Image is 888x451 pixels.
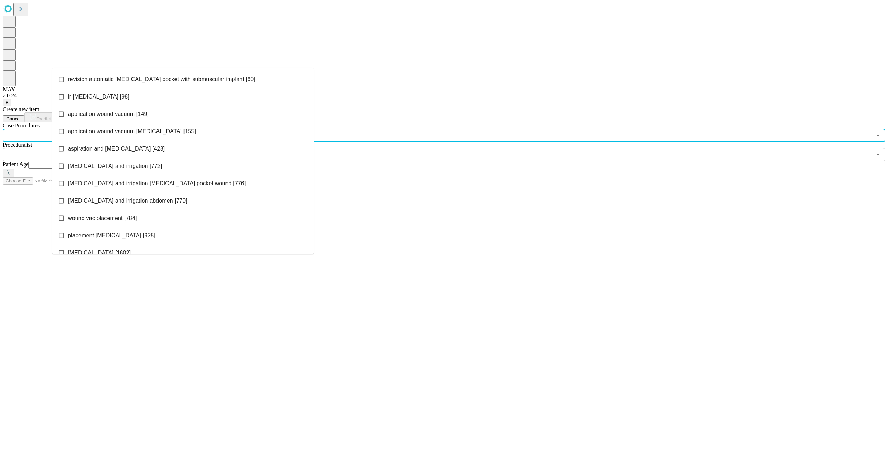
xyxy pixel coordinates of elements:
span: Predict [36,116,51,121]
button: Open [873,150,883,160]
span: Patient Age [3,161,28,167]
span: [MEDICAL_DATA] and irrigation [MEDICAL_DATA] pocket wound [776] [68,179,246,188]
button: Predict [24,112,56,122]
span: application wound vacuum [149] [68,110,149,118]
span: Cancel [6,116,21,121]
span: aspiration and [MEDICAL_DATA] [423] [68,145,165,153]
span: B [6,100,9,105]
button: Close [873,130,883,140]
span: Create new item [3,106,39,112]
span: Proceduralist [3,142,32,148]
span: application wound vacuum [MEDICAL_DATA] [155] [68,127,196,136]
span: Scheduled Procedure [3,122,40,128]
span: ir [MEDICAL_DATA] [98] [68,93,129,101]
div: MAY [3,86,885,93]
span: wound vac placement [784] [68,214,137,222]
span: [MEDICAL_DATA] and irrigation [772] [68,162,162,170]
span: revision automatic [MEDICAL_DATA] pocket with submuscular implant [60] [68,75,255,84]
span: [MEDICAL_DATA] and irrigation abdomen [779] [68,197,187,205]
button: Cancel [3,115,24,122]
button: B [3,99,11,106]
span: [MEDICAL_DATA] [1602] [68,249,131,257]
div: 2.0.241 [3,93,885,99]
span: placement [MEDICAL_DATA] [925] [68,231,155,240]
